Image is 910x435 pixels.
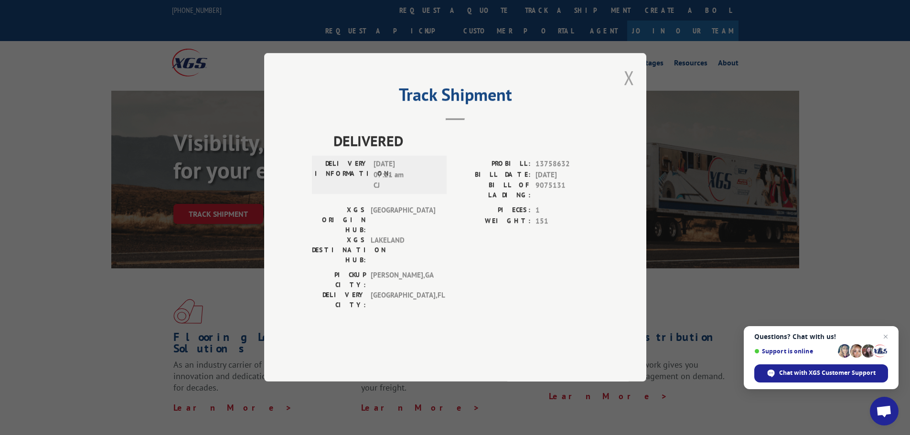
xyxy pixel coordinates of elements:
[371,205,435,235] span: [GEOGRAPHIC_DATA]
[315,159,369,191] label: DELIVERY INFORMATION:
[312,205,366,235] label: XGS ORIGIN HUB:
[535,159,599,170] span: 13758632
[455,180,531,201] label: BILL OF LADING:
[535,180,599,201] span: 9075131
[312,290,366,310] label: DELIVERY CITY:
[371,290,435,310] span: [GEOGRAPHIC_DATA] , FL
[754,348,835,355] span: Support is online
[333,130,599,152] span: DELIVERED
[455,205,531,216] label: PIECES:
[312,88,599,106] h2: Track Shipment
[779,369,876,377] span: Chat with XGS Customer Support
[535,205,599,216] span: 1
[624,65,634,90] button: Close modal
[754,333,888,340] span: Questions? Chat with us!
[870,397,899,425] div: Open chat
[535,170,599,180] span: [DATE]
[374,159,438,191] span: [DATE] 07:21 am CJ
[535,216,599,227] span: 151
[455,216,531,227] label: WEIGHT:
[312,270,366,290] label: PICKUP CITY:
[455,159,531,170] label: PROBILL:
[371,235,435,265] span: LAKELAND
[754,364,888,382] div: Chat with XGS Customer Support
[371,270,435,290] span: [PERSON_NAME] , GA
[455,170,531,180] label: BILL DATE:
[312,235,366,265] label: XGS DESTINATION HUB:
[880,331,891,342] span: Close chat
